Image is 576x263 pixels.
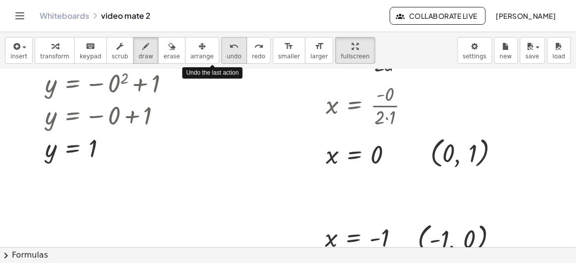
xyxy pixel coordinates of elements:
[191,53,214,60] span: arrange
[247,37,271,64] button: redoredo
[305,37,333,64] button: format_sizelarger
[341,53,369,60] span: fullscreen
[252,53,265,60] span: redo
[35,37,75,64] button: transform
[133,37,159,64] button: draw
[311,53,328,60] span: larger
[80,53,102,60] span: keypad
[112,53,128,60] span: scrub
[273,37,306,64] button: format_sizesmaller
[227,53,242,60] span: undo
[163,53,180,60] span: erase
[494,37,518,64] button: new
[547,37,571,64] button: load
[278,53,300,60] span: smaller
[106,37,134,64] button: scrub
[10,53,27,60] span: insert
[74,37,107,64] button: keyboardkeypad
[139,53,154,60] span: draw
[5,37,33,64] button: insert
[40,11,89,21] a: Whiteboards
[390,7,486,25] button: Collaborate Live
[221,37,247,64] button: undoundo
[86,41,95,52] i: keyboard
[553,53,566,60] span: load
[254,41,263,52] i: redo
[185,37,219,64] button: arrange
[158,37,185,64] button: erase
[525,53,539,60] span: save
[314,41,324,52] i: format_size
[398,11,477,20] span: Collaborate Live
[335,37,375,64] button: fullscreen
[182,67,243,79] div: Undo the last action
[488,7,564,25] button: [PERSON_NAME]
[500,53,512,60] span: new
[40,53,69,60] span: transform
[12,8,28,24] button: Toggle navigation
[496,11,556,20] span: [PERSON_NAME]
[463,53,487,60] span: settings
[229,41,239,52] i: undo
[458,37,492,64] button: settings
[284,41,294,52] i: format_size
[520,37,545,64] button: save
